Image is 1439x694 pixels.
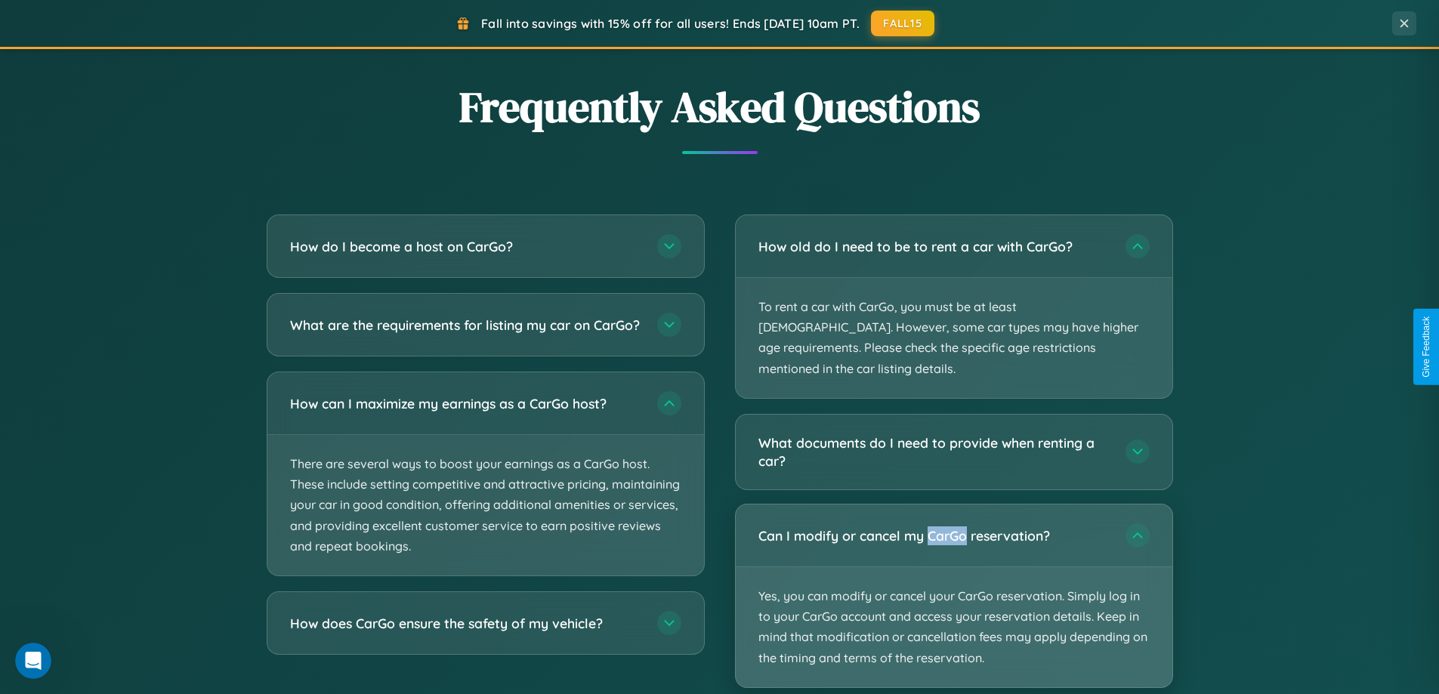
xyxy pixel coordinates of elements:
p: To rent a car with CarGo, you must be at least [DEMOGRAPHIC_DATA]. However, some car types may ha... [736,278,1172,398]
button: FALL15 [871,11,934,36]
h3: How does CarGo ensure the safety of my vehicle? [290,614,642,633]
h3: How old do I need to be to rent a car with CarGo? [758,237,1110,256]
h3: Can I modify or cancel my CarGo reservation? [758,526,1110,545]
span: Fall into savings with 15% off for all users! Ends [DATE] 10am PT. [481,16,860,31]
h3: How do I become a host on CarGo? [290,237,642,256]
h3: How can I maximize my earnings as a CarGo host? [290,394,642,413]
h3: What documents do I need to provide when renting a car? [758,433,1110,470]
h2: Frequently Asked Questions [267,78,1173,136]
iframe: Intercom live chat [15,643,51,679]
p: There are several ways to boost your earnings as a CarGo host. These include setting competitive ... [267,435,704,575]
h3: What are the requirements for listing my car on CarGo? [290,316,642,335]
div: Give Feedback [1421,316,1431,378]
p: Yes, you can modify or cancel your CarGo reservation. Simply log in to your CarGo account and acc... [736,567,1172,687]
